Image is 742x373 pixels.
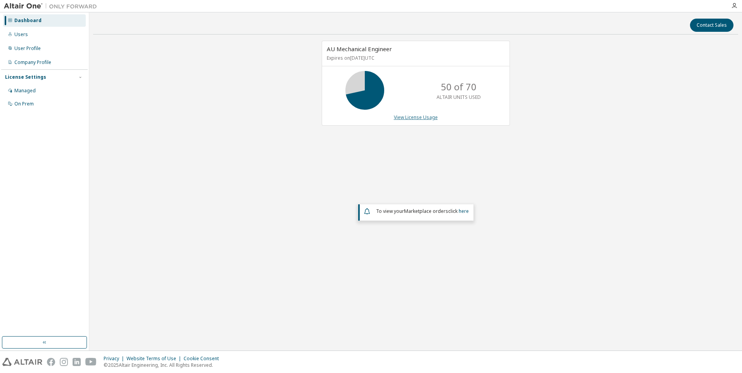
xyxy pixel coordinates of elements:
[60,358,68,366] img: instagram.svg
[404,208,448,214] em: Marketplace orders
[394,114,438,121] a: View License Usage
[327,55,503,61] p: Expires on [DATE] UTC
[184,356,224,362] div: Cookie Consent
[14,17,42,24] div: Dashboard
[437,94,481,100] p: ALTAIR UNITS USED
[690,19,733,32] button: Contact Sales
[73,358,81,366] img: linkedin.svg
[104,362,224,368] p: © 2025 Altair Engineering, Inc. All Rights Reserved.
[14,31,28,38] div: Users
[4,2,101,10] img: Altair One
[14,88,36,94] div: Managed
[327,45,392,53] span: AU Mechanical Engineer
[14,101,34,107] div: On Prem
[85,358,97,366] img: youtube.svg
[47,358,55,366] img: facebook.svg
[376,208,469,214] span: To view your click
[2,358,42,366] img: altair_logo.svg
[104,356,127,362] div: Privacy
[14,45,41,52] div: User Profile
[14,59,51,66] div: Company Profile
[5,74,46,80] div: License Settings
[127,356,184,362] div: Website Terms of Use
[459,208,469,214] a: here
[441,80,477,93] p: 50 of 70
